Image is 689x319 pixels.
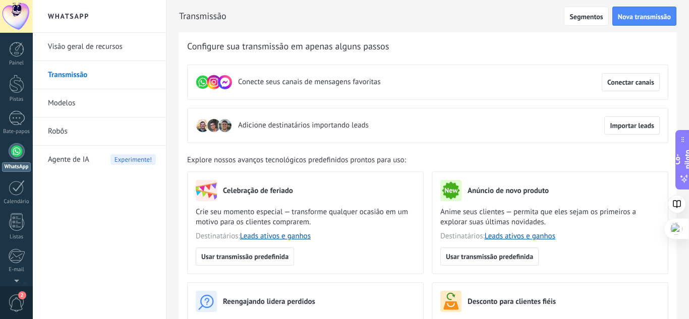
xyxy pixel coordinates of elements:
font: 4.0.25 [47,16,65,24]
button: Segmentos [564,7,608,26]
font: Palavras-chave [118,59,162,67]
font: versão [28,16,47,24]
font: Domínio [53,59,77,67]
li: Visão geral de recursos [33,33,166,61]
button: Nova transmissão [612,7,676,26]
img: logo_orange.svg [16,16,24,24]
font: Anúncio de novo produto [468,186,549,196]
font: Configure sua transmissão em apenas alguns passos [187,40,389,52]
button: Usar transmissão predefinida [196,247,294,266]
font: Destinatários: [196,231,240,241]
font: Crie seu momento especial — transforme qualquer ocasião em um motivo para os clientes comprarem. [196,207,408,227]
font: Modelos [48,98,75,108]
button: Usar transmissão predefinida [440,247,539,266]
a: Visão geral de recursos [48,33,156,61]
a: Agente de IAExperimente! [48,146,156,174]
font: Usar transmissão predefinida [201,252,289,261]
li: Transmissão [33,61,166,89]
img: website_grey.svg [16,26,24,34]
img: Ícone de chumbo [196,118,210,133]
font: Usar transmissão predefinida [446,252,533,261]
img: Ícone de chumbo [207,118,221,133]
font: Explore nossos avanços tecnológicos predefinidos prontos para uso: [187,155,406,165]
font: Anime seus clientes — permita que eles sejam os primeiros a explorar suas últimas novidades. [440,207,636,227]
font: Calendário [4,198,29,205]
font: Destinatários: [440,231,485,241]
font: Celebração de feriado [223,186,293,196]
font: E-mail [9,266,24,273]
font: Robôs [48,126,68,136]
font: WhatsApp [5,163,29,170]
font: [PERSON_NAME]: [DOMAIN_NAME] [26,26,144,34]
font: Experimente! [114,155,152,164]
font: Importar leads [610,121,654,130]
font: Listas [10,233,23,240]
img: tab_domain_overview_orange.svg [42,58,50,67]
font: Pistas [10,96,24,103]
a: Leads ativos e ganhos [240,231,311,241]
li: Robôs [33,117,166,146]
font: Transmissão [179,10,226,22]
font: WhatsApp [48,12,89,21]
a: Transmissão [48,61,156,89]
img: Ícone de chumbo [218,118,232,133]
font: Nova transmissão [618,12,671,21]
font: Visão geral de recursos [48,42,123,51]
font: Adicione destinatários importando leads [238,120,369,130]
a: Robôs [48,117,156,146]
a: Leads ativos e ganhos [485,231,555,241]
font: Painel [9,59,24,67]
button: Importar leads [604,116,660,135]
font: Segmentos [569,12,603,21]
button: Conectar canais [602,73,660,91]
font: Conecte seus canais de mensagens favoritas [238,77,381,87]
font: Bate-papos [3,128,30,135]
img: tab_keywords_by_traffic_grey.svg [106,58,114,67]
font: Transmissão [48,70,87,80]
font: 2 [21,292,24,298]
li: Agente de IA [33,146,166,173]
a: Modelos [48,89,156,117]
font: Reengajando lidera perdidos [223,297,315,306]
font: Conectar canais [607,78,654,87]
font: Desconto para clientes fiéis [468,297,556,306]
li: Modelos [33,89,166,117]
font: Agente de IA [48,155,89,164]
